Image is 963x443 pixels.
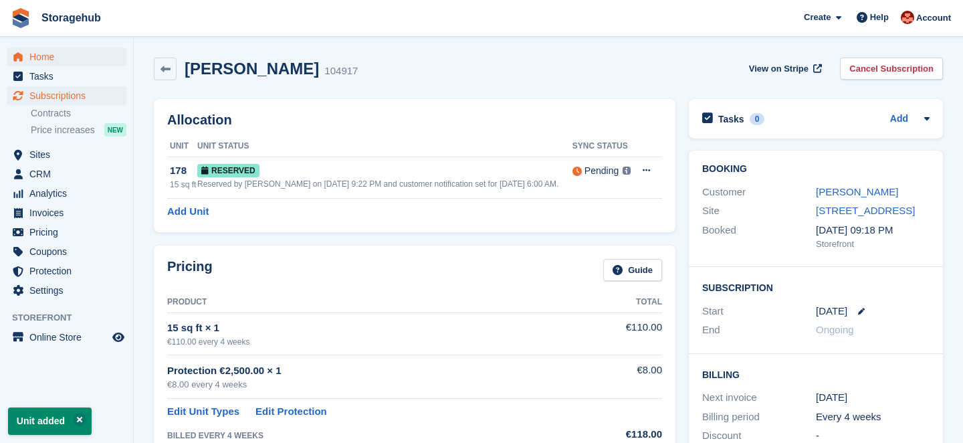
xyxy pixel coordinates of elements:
[197,178,572,190] div: Reserved by [PERSON_NAME] on [DATE] 9:22 PM and customer notification set for [DATE] 6:00 AM.
[7,242,126,261] a: menu
[603,259,662,281] a: Guide
[702,390,816,406] div: Next invoice
[104,123,126,137] div: NEW
[7,48,126,66] a: menu
[870,11,889,24] span: Help
[167,404,239,420] a: Edit Unit Types
[7,67,126,86] a: menu
[804,11,831,24] span: Create
[916,11,951,25] span: Account
[31,107,126,120] a: Contracts
[816,390,930,406] div: [DATE]
[584,164,619,178] div: Pending
[167,336,570,348] div: €110.00 every 4 weeks
[11,8,31,28] img: stora-icon-8386f47178a22dfd0bd8f6a31ec36ba5ce8667c1dd55bd0f319d3a0aa187defe.svg
[702,164,930,175] h2: Booking
[702,323,816,338] div: End
[7,165,126,183] a: menu
[816,238,930,251] div: Storefront
[167,321,570,336] div: 15 sq ft × 1
[7,281,126,300] a: menu
[31,124,95,137] span: Price increases
[816,186,898,197] a: [PERSON_NAME]
[167,136,197,157] th: Unit
[167,292,570,313] th: Product
[12,311,133,325] span: Storefront
[816,205,915,216] a: [STREET_ADDRESS]
[7,145,126,164] a: menu
[702,185,816,200] div: Customer
[170,163,197,179] div: 178
[890,112,908,127] a: Add
[197,164,259,177] span: Reserved
[570,292,662,313] th: Total
[702,367,930,381] h2: Billing
[816,223,930,238] div: [DATE] 09:18 PM
[29,145,110,164] span: Sites
[29,67,110,86] span: Tasks
[255,404,327,420] a: Edit Protection
[29,242,110,261] span: Coupons
[816,324,854,335] span: Ongoing
[29,165,110,183] span: CRM
[749,62,809,76] span: View on Stripe
[29,48,110,66] span: Home
[29,223,110,242] span: Pricing
[901,11,914,24] img: Nick
[185,60,319,78] h2: [PERSON_NAME]
[170,179,197,191] div: 15 sq ft
[29,86,110,105] span: Subscriptions
[7,184,126,203] a: menu
[718,113,744,125] h2: Tasks
[197,136,572,157] th: Unit Status
[623,167,631,175] img: icon-info-grey-7440780725fd019a000dd9b08b2336e03edf1995a4989e88bcd33f0948082b44.svg
[324,64,358,79] div: 104917
[572,136,633,157] th: Sync Status
[7,262,126,280] a: menu
[570,427,662,442] div: €118.00
[702,223,816,251] div: Booked
[29,281,110,300] span: Settings
[702,203,816,219] div: Site
[167,112,662,128] h2: Allocation
[36,7,106,29] a: Storagehub
[167,378,570,391] div: €8.00 every 4 weeks
[29,184,110,203] span: Analytics
[702,280,930,294] h2: Subscription
[816,304,847,319] time: 2025-09-01 00:00:00 UTC
[8,408,92,435] p: Unit added
[7,203,126,222] a: menu
[31,122,126,137] a: Price increases NEW
[29,328,110,347] span: Online Store
[110,329,126,345] a: Preview store
[167,259,213,281] h2: Pricing
[29,203,110,222] span: Invoices
[570,313,662,355] td: €110.00
[7,223,126,242] a: menu
[7,328,126,347] a: menu
[29,262,110,280] span: Protection
[816,410,930,425] div: Every 4 weeks
[840,58,943,80] a: Cancel Subscription
[167,204,209,219] a: Add Unit
[702,304,816,319] div: Start
[7,86,126,105] a: menu
[167,430,570,442] div: BILLED EVERY 4 WEEKS
[702,410,816,425] div: Billing period
[750,113,765,125] div: 0
[744,58,825,80] a: View on Stripe
[167,363,570,379] div: Protection €2,500.00 × 1
[570,355,662,399] td: €8.00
